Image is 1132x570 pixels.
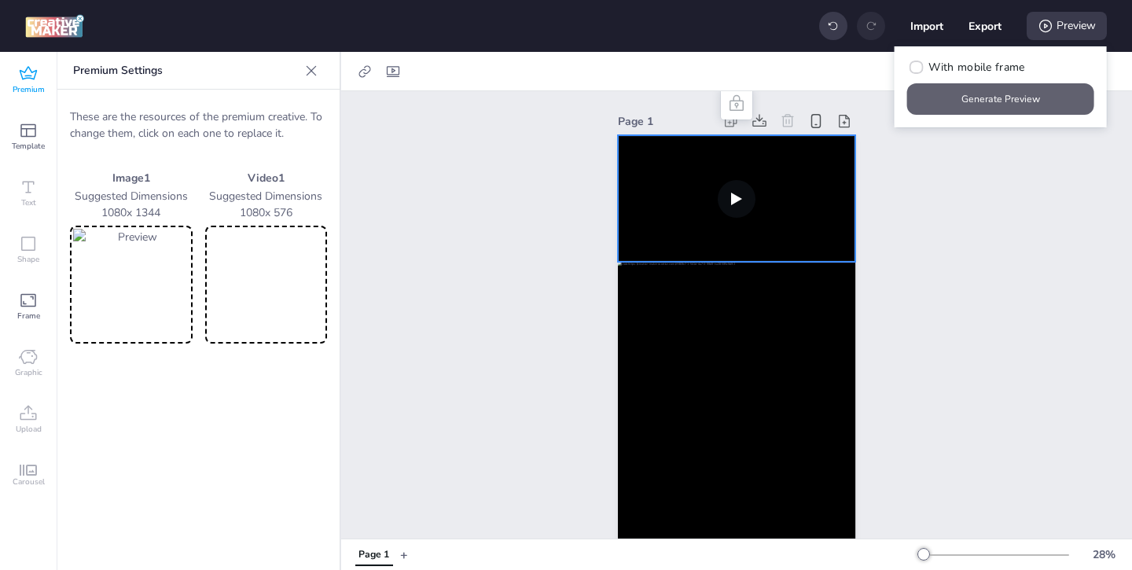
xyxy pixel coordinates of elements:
img: Preview [73,229,189,340]
span: Upload [16,423,42,436]
div: Page 1 [358,548,389,562]
div: Tabs [347,541,400,568]
span: Shape [17,253,39,266]
p: Suggested Dimensions [70,188,193,204]
p: Image 1 [70,170,193,186]
p: 1080 x 576 [205,204,328,221]
button: Generate Preview [907,83,1094,115]
span: Graphic [15,366,42,379]
span: Premium [13,83,45,96]
div: Preview [1027,12,1107,40]
button: Import [910,9,943,42]
p: Video 1 [205,170,328,186]
p: Suggested Dimensions [205,188,328,204]
p: These are the resources of the premium creative. To change them, click on each one to replace it. [70,108,327,142]
p: Premium Settings [73,52,299,90]
span: Frame [17,310,40,322]
div: 28 % [1085,546,1123,563]
span: Carousel [13,476,45,488]
button: Export [968,9,1002,42]
span: Template [12,140,45,153]
span: Text [21,197,36,209]
p: 1080 x 1344 [70,204,193,221]
button: + [400,541,408,568]
img: logo Creative Maker [25,14,84,38]
span: With mobile frame [928,59,1024,75]
div: Page 1 [618,113,714,130]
